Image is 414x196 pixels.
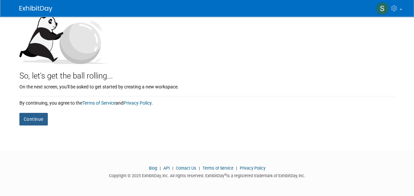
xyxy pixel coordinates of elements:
[19,7,108,64] img: Let's get the ball rolling
[176,166,196,171] a: Contact Us
[82,100,116,106] a: Terms of Service
[240,166,265,171] a: Privacy Policy
[171,166,175,171] span: |
[163,166,170,171] a: API
[149,166,157,171] a: Blog
[158,166,162,171] span: |
[19,96,395,106] div: By continuing, you agree to the and .
[19,6,52,12] img: ExhibitDay
[124,100,152,106] a: Privacy Policy
[203,166,234,171] a: Terms of Service
[376,2,389,15] img: Sarah Volovick
[235,166,239,171] span: |
[19,82,395,90] div: On the next screen, you'll be asked to get started by creating a new workspace.
[224,173,227,177] sup: ®
[19,113,48,125] button: Continue
[197,166,202,171] span: |
[19,64,395,82] div: So, let's get the ball rolling...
